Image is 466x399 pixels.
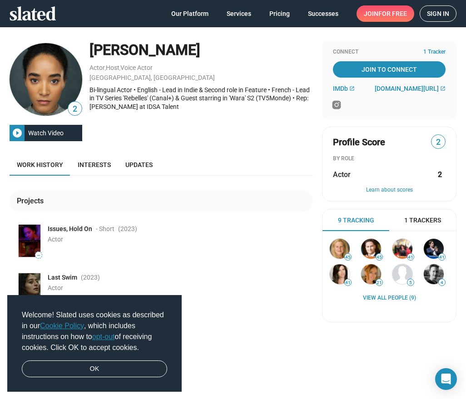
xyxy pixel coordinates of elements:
[10,43,82,116] img: Emeline Nsingi Nkosi
[19,225,40,257] img: Poster: Issues, Hold On
[48,236,63,243] span: Actor
[333,170,351,179] span: Actor
[392,264,412,284] img: Emma Piper-Burket
[378,5,407,22] span: for free
[125,161,153,168] span: Updates
[308,5,338,22] span: Successes
[119,66,120,71] span: ,
[333,136,385,148] span: Profile Score
[333,61,446,78] a: Join To Connect
[89,86,313,111] div: Bi-lingual Actor • English - Lead in Indie & Second role in Feature • French - Lead in TV Series ...
[439,280,445,286] span: 4
[349,86,355,91] mat-icon: open_in_new
[364,5,407,22] span: Join
[333,85,348,92] span: IMDb
[48,225,92,233] span: Issues, Hold On
[363,295,416,302] a: View all People (9)
[345,255,351,260] span: 45
[361,264,381,284] img: Jeanette B. Milio
[338,216,374,225] span: 9 Tracking
[78,161,111,168] span: Interests
[164,5,216,22] a: Our Platform
[89,64,105,71] a: Actor
[22,310,167,353] span: Welcome! Slated uses cookies as described in our , which includes instructions on how to of recei...
[439,255,445,260] span: 41
[96,225,114,233] span: - Short
[118,225,137,233] span: (2023 )
[301,5,346,22] a: Successes
[48,284,63,291] span: Actor
[81,273,100,282] span: (2023 )
[361,239,381,259] img: Matthew Shreder
[35,253,42,258] span: —
[10,125,82,141] button: Watch Video
[7,295,182,392] div: cookieconsent
[407,255,414,260] span: 41
[120,64,153,71] a: Voice Actor
[48,273,77,282] span: Last Swim
[333,85,355,92] a: IMDb
[70,154,118,176] a: Interests
[423,49,446,56] span: 1 Tracker
[375,85,439,92] span: [DOMAIN_NAME][URL]
[392,239,412,259] img: Anne Clements
[376,255,382,260] span: 45
[92,333,115,340] a: opt-out
[424,264,444,284] img: Philip Thomas Morelli
[438,170,442,179] strong: 2
[440,86,446,91] mat-icon: open_in_new
[330,264,350,284] img: Rena Ronson
[375,85,446,92] a: [DOMAIN_NAME][URL]
[333,49,446,56] div: Connect
[407,280,414,286] span: 5
[118,154,160,176] a: Updates
[10,154,70,176] a: Work history
[431,136,445,148] span: 2
[40,322,84,330] a: Cookie Policy
[106,64,119,71] a: Host
[22,360,167,378] a: dismiss cookie message
[435,368,457,390] div: Open Intercom Messenger
[171,5,208,22] span: Our Platform
[420,5,456,22] a: Sign in
[19,273,40,305] img: Poster: Last Swim
[219,5,258,22] a: Services
[269,5,290,22] span: Pricing
[89,74,215,81] a: [GEOGRAPHIC_DATA], [GEOGRAPHIC_DATA]
[330,239,350,259] img: Dara McClatchie
[427,6,449,21] span: Sign in
[17,161,63,168] span: Work history
[333,187,446,194] button: Learn about scores
[404,216,441,225] span: 1 Trackers
[227,5,251,22] span: Services
[424,239,444,259] img: Stephan Paternot
[357,5,414,22] a: Joinfor free
[335,61,444,78] span: Join To Connect
[89,40,313,60] div: [PERSON_NAME]
[68,103,82,115] span: 2
[12,128,23,138] mat-icon: play_circle_filled
[17,196,47,206] div: Projects
[25,125,67,141] div: Watch Video
[262,5,297,22] a: Pricing
[105,66,106,71] span: ,
[345,280,351,286] span: 41
[376,280,382,286] span: 21
[333,155,446,163] div: BY ROLE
